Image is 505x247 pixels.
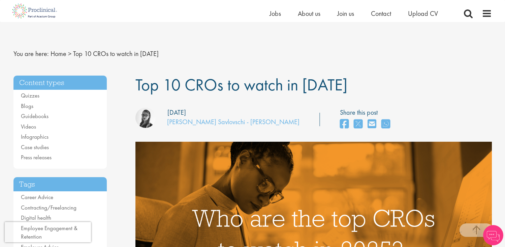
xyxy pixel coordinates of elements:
img: Theodora Savlovschi - Wicks [135,108,156,128]
h3: Content types [13,76,107,90]
img: Chatbot [483,225,503,245]
a: Blogs [21,102,33,110]
a: Join us [337,9,354,18]
a: Jobs [270,9,281,18]
a: Contracting/Freelancing [21,204,76,211]
h3: Tags [13,177,107,192]
iframe: reCAPTCHA [5,222,91,242]
a: Upload CV [408,9,438,18]
a: About us [298,9,320,18]
a: share on whats app [381,117,390,132]
span: Top 10 CROs to watch in [DATE] [135,74,347,95]
a: breadcrumb link [51,49,66,58]
a: Infographics [21,133,49,140]
a: Contact [371,9,391,18]
a: Press releases [21,154,52,161]
a: Quizzes [21,92,39,99]
span: Top 10 CROs to watch in [DATE] [73,49,159,58]
a: Guidebooks [21,112,49,120]
a: Videos [21,123,36,130]
label: Share this post [340,108,393,117]
div: [DATE] [167,108,186,117]
a: Digital health [21,214,51,221]
a: share on email [368,117,376,132]
a: share on facebook [340,117,349,132]
a: Career Advice [21,193,53,201]
a: share on twitter [354,117,362,132]
span: You are here: [13,49,49,58]
span: > [68,49,71,58]
a: [PERSON_NAME] Savlovschi - [PERSON_NAME] [167,117,299,126]
a: Case studies [21,143,49,151]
